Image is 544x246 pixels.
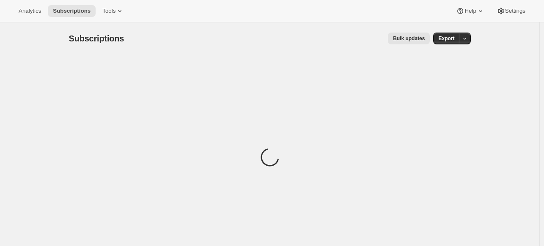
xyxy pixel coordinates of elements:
[393,35,425,42] span: Bulk updates
[69,34,124,43] span: Subscriptions
[14,5,46,17] button: Analytics
[53,8,91,14] span: Subscriptions
[492,5,530,17] button: Settings
[464,8,476,14] span: Help
[438,35,454,42] span: Export
[48,5,96,17] button: Subscriptions
[433,33,459,44] button: Export
[19,8,41,14] span: Analytics
[451,5,489,17] button: Help
[505,8,525,14] span: Settings
[388,33,430,44] button: Bulk updates
[102,8,115,14] span: Tools
[97,5,129,17] button: Tools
